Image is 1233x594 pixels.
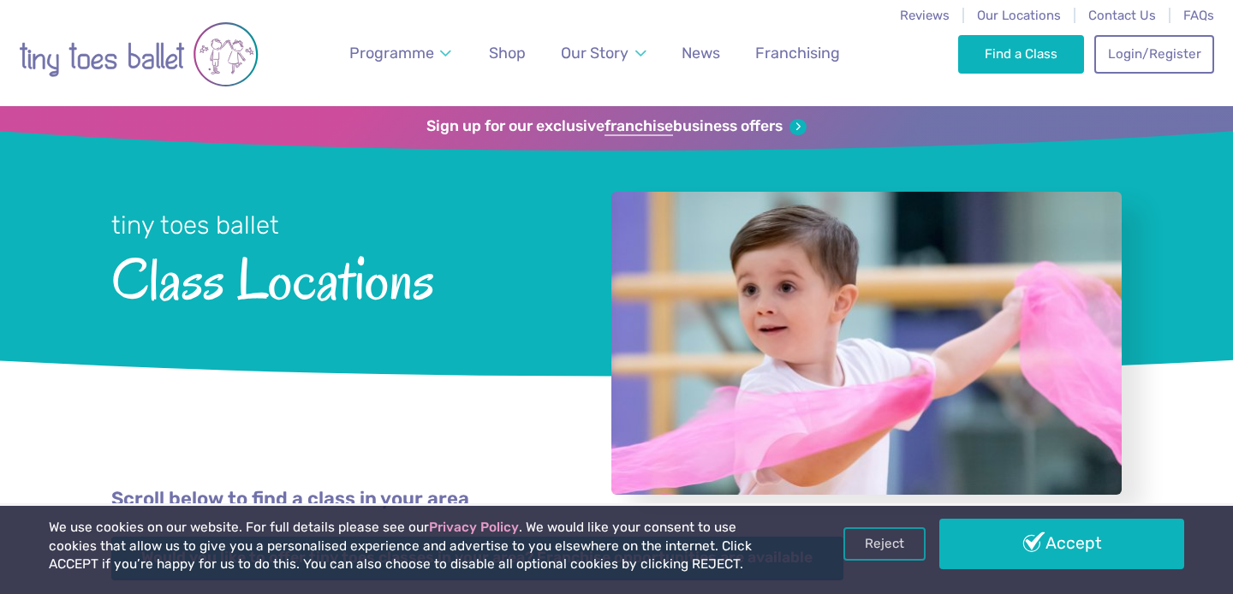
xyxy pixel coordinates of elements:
[349,44,434,62] span: Programme
[111,486,1122,513] p: Scroll below to find a class in your area
[1094,35,1214,73] a: Login/Register
[429,520,519,535] a: Privacy Policy
[561,44,628,62] span: Our Story
[111,211,279,240] small: tiny toes ballet
[605,117,673,136] strong: franchise
[1088,8,1156,23] a: Contact Us
[489,44,526,62] span: Shop
[843,527,926,560] a: Reject
[111,242,566,312] span: Class Locations
[1183,8,1214,23] a: FAQs
[958,35,1084,73] a: Find a Class
[674,34,728,73] a: News
[426,117,806,136] a: Sign up for our exclusivefranchisebusiness offers
[49,519,787,574] p: We use cookies on our website. For full details please see our . We would like your consent to us...
[977,8,1061,23] a: Our Locations
[19,11,259,98] img: tiny toes ballet
[748,34,848,73] a: Franchising
[939,519,1184,568] a: Accept
[755,44,840,62] span: Franchising
[342,34,460,73] a: Programme
[481,34,533,73] a: Shop
[900,8,950,23] a: Reviews
[553,34,654,73] a: Our Story
[682,44,720,62] span: News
